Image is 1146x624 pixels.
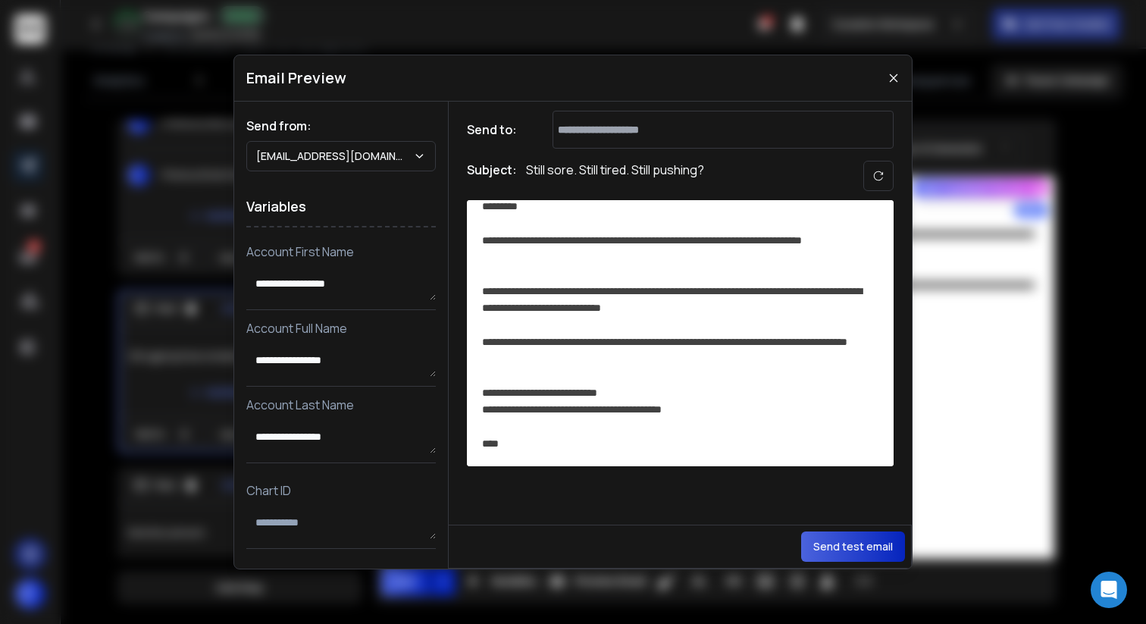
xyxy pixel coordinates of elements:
button: Send test email [801,531,905,562]
h1: Send to: [467,121,528,139]
p: Still sore. Still tired. Still pushing? [526,161,704,191]
div: Open Intercom Messenger [1091,572,1127,608]
h1: Send from: [246,117,436,135]
h1: Email Preview [246,67,346,89]
p: Chart ID [246,481,436,500]
p: Account First Name [246,243,436,261]
p: Account Full Name [246,319,436,337]
p: [EMAIL_ADDRESS][DOMAIN_NAME] [256,149,413,164]
h1: Variables [246,187,436,227]
h1: Subject: [467,161,517,191]
p: Account Last Name [246,396,436,414]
